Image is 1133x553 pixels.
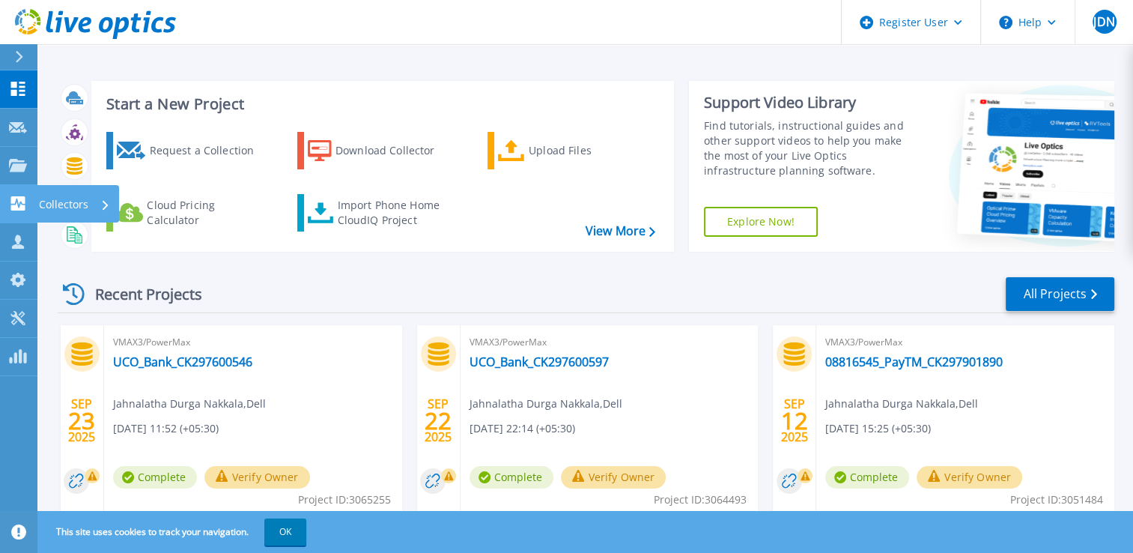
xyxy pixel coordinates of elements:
div: SEP 2025 [780,393,809,448]
span: VMAX3/PowerMax [470,334,750,351]
div: Support Video Library [704,93,917,112]
span: Project ID: 3064493 [654,492,747,508]
span: [DATE] 22:14 (+05:30) [470,420,575,437]
div: Download Collector [335,136,455,166]
div: SEP 2025 [67,393,96,448]
a: View More [586,224,655,238]
a: All Projects [1006,277,1114,311]
p: Collectors [39,185,88,224]
span: 12 [781,414,808,427]
span: [DATE] 11:52 (+05:30) [113,420,219,437]
button: Verify Owner [204,466,310,489]
span: [DATE] 15:25 (+05:30) [825,420,931,437]
span: Complete [113,466,197,489]
span: Project ID: 3065255 [298,492,391,508]
span: Complete [825,466,909,489]
span: Project ID: 3051484 [1010,492,1103,508]
button: Verify Owner [561,466,666,489]
span: Jahnalatha Durga Nakkala , Dell [113,396,266,412]
div: Find tutorials, instructional guides and other support videos to help you make the most of your L... [704,118,917,178]
a: Explore Now! [704,207,818,237]
h3: Start a New Project [106,96,654,112]
a: Upload Files [487,132,654,169]
div: Import Phone Home CloudIQ Project [337,198,454,228]
a: UCO_Bank_CK297600546 [113,354,252,369]
a: 08816545_PayTM_CK297901890 [825,354,1003,369]
button: Verify Owner [917,466,1022,489]
span: 23 [68,414,95,427]
span: VMAX3/PowerMax [113,334,393,351]
div: Request a Collection [149,136,269,166]
span: 22 [425,414,452,427]
span: This site uses cookies to track your navigation. [41,519,306,546]
span: Jahnalatha Durga Nakkala , Dell [825,396,978,412]
a: Cloud Pricing Calculator [106,194,273,232]
a: Download Collector [297,132,464,169]
span: Jahnalatha Durga Nakkala , Dell [470,396,622,412]
span: JDN [1093,16,1114,28]
span: VMAX3/PowerMax [825,334,1105,351]
div: Recent Projects [58,276,222,312]
button: OK [264,519,306,546]
a: Request a Collection [106,132,273,169]
div: Upload Files [529,136,648,166]
span: Complete [470,466,553,489]
a: UCO_Bank_CK297600597 [470,354,609,369]
div: SEP 2025 [424,393,452,448]
div: Cloud Pricing Calculator [147,198,267,228]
